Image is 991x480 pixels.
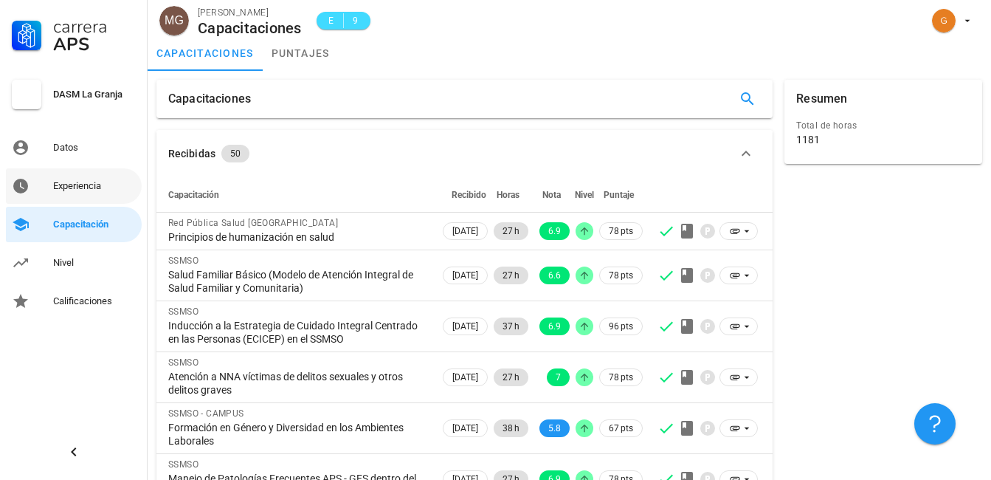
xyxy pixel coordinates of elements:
th: Horas [491,177,531,213]
span: SSMSO [168,357,198,368]
div: Salud Familiar Básico (Modelo de Atención Integral de Salud Familiar y Comunitaria) [168,268,428,295]
span: 27 h [503,368,519,386]
div: avatar [932,9,956,32]
span: [DATE] [452,420,478,436]
span: Nota [542,190,561,200]
a: Experiencia [6,168,142,204]
span: 6.9 [548,222,561,240]
th: Nota [531,177,573,213]
div: DASM La Granja [53,89,136,100]
div: Capacitaciones [168,80,251,118]
a: Nivel [6,245,142,281]
span: 50 [230,145,241,162]
div: Total de horas [796,118,970,133]
a: Calificaciones [6,284,142,319]
span: [DATE] [452,369,478,385]
div: Atención a NNA víctimas de delitos sexuales y otros delitos graves [168,370,428,397]
div: Formación en Género y Diversidad en los Ambientes Laborales [168,421,428,448]
div: Recibidas [168,145,215,162]
span: Puntaje [604,190,634,200]
div: Nivel [53,257,136,269]
span: SSMSO [168,459,198,470]
span: Horas [497,190,519,200]
a: puntajes [263,35,339,71]
div: APS [53,35,136,53]
span: 37 h [503,318,519,335]
span: 9 [350,13,362,28]
span: Nivel [575,190,594,200]
div: Calificaciones [53,295,136,307]
span: Capacitación [168,190,219,200]
span: 78 pts [609,370,633,385]
div: Carrera [53,18,136,35]
span: Red Pública Salud [GEOGRAPHIC_DATA] [168,218,338,228]
span: [DATE] [452,318,478,335]
th: Nivel [573,177,596,213]
a: capacitaciones [148,35,263,71]
span: SSMSO [168,306,198,317]
div: Datos [53,142,136,154]
span: MG [165,6,184,35]
span: 7 [556,368,561,386]
span: 5.8 [548,419,561,437]
div: Capacitaciones [198,20,302,36]
span: 78 pts [609,268,633,283]
span: E [325,13,337,28]
div: avatar [159,6,189,35]
span: 96 pts [609,319,633,334]
th: Recibido [440,177,491,213]
span: 67 pts [609,421,633,436]
span: 27 h [503,222,519,240]
span: 78 pts [609,224,633,239]
div: Experiencia [53,180,136,192]
div: 1181 [796,133,820,146]
span: 27 h [503,267,519,284]
span: 6.6 [548,267,561,284]
div: Resumen [796,80,847,118]
th: Puntaje [596,177,646,213]
button: Recibidas 50 [156,130,773,177]
div: Principios de humanización en salud [168,230,428,244]
th: Capacitación [156,177,440,213]
div: Capacitación [53,219,136,230]
span: [DATE] [452,267,478,284]
span: SSMSO [168,256,198,266]
span: 38 h [503,419,519,437]
span: [DATE] [452,223,478,239]
div: Inducción a la Estrategia de Cuidado Integral Centrado en las Personas (ECICEP) en el SSMSO [168,319,428,346]
a: Datos [6,130,142,165]
div: [PERSON_NAME] [198,5,302,20]
a: Capacitación [6,207,142,242]
span: Recibido [452,190,486,200]
span: SSMSO - CAMPUS [168,408,244,419]
span: 6.9 [548,318,561,335]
